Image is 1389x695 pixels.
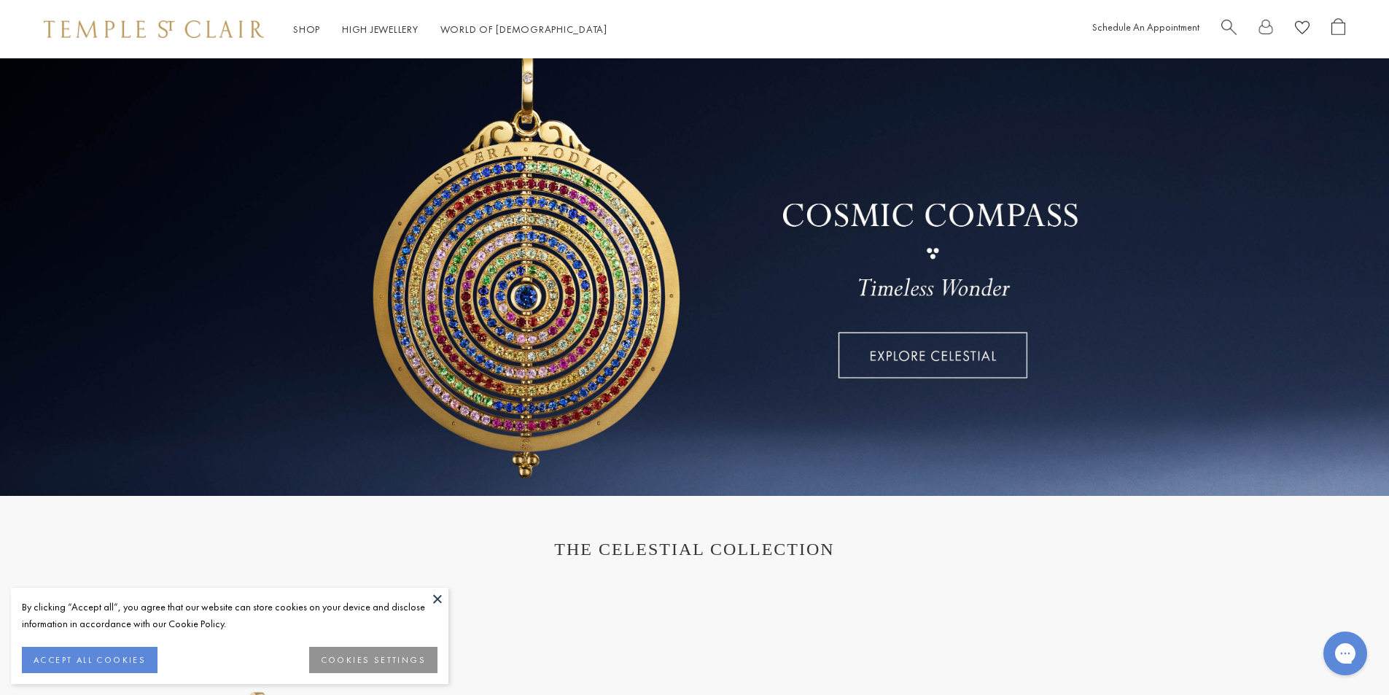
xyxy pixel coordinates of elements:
a: View Wishlist [1295,18,1310,41]
iframe: Gorgias live chat messenger [1316,626,1374,680]
a: Schedule An Appointment [1092,20,1199,34]
a: ShopShop [293,23,320,36]
img: Temple St. Clair [44,20,264,38]
a: Open Shopping Bag [1331,18,1345,41]
a: World of [DEMOGRAPHIC_DATA]World of [DEMOGRAPHIC_DATA] [440,23,607,36]
h1: THE CELESTIAL COLLECTION [58,540,1331,559]
a: High JewelleryHigh Jewellery [342,23,419,36]
div: By clicking “Accept all”, you agree that our website can store cookies on your device and disclos... [22,599,437,632]
nav: Main navigation [293,20,607,39]
a: Search [1221,18,1237,41]
button: ACCEPT ALL COOKIES [22,647,157,673]
button: COOKIES SETTINGS [309,647,437,673]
